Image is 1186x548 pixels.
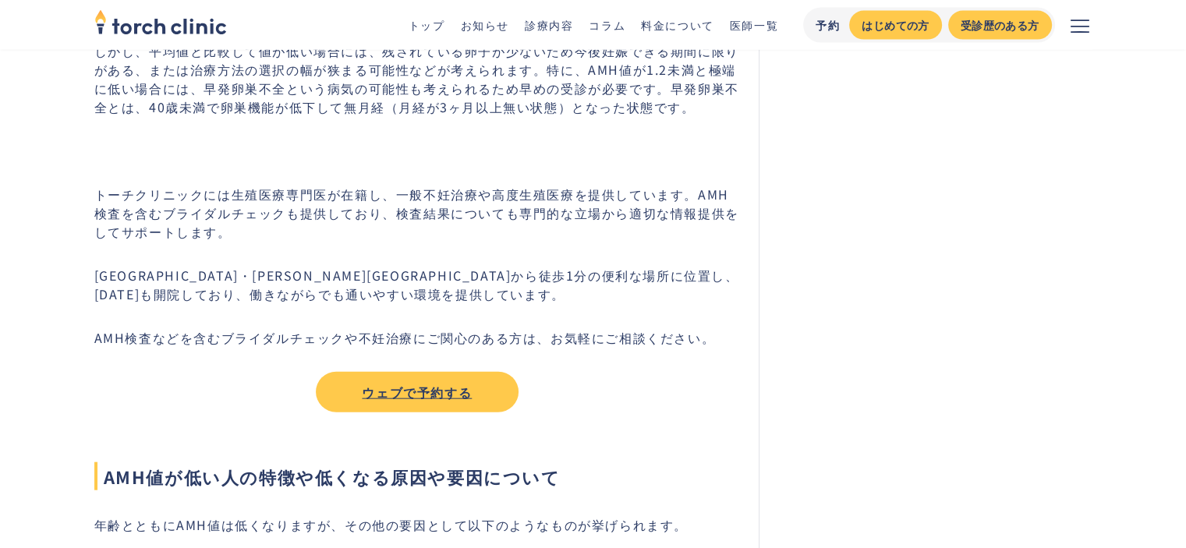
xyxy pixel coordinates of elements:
[94,5,227,39] img: torch clinic
[94,185,741,241] p: トーチクリニックには生殖医療専門医が在籍し、一般不妊治療や高度生殖医療を提供しています。AMH検査を含むブライダルチェックも提供しており、検査結果についても専門的な立場から適切な情報提供をしてサ...
[525,17,573,33] a: 診療内容
[94,515,741,534] p: 年齢とともにAMH値は低くなりますが、その他の要因として以下のようなものが挙げられます。
[948,11,1052,40] a: 受診歴のある方
[849,11,941,40] a: はじめての方
[94,41,741,116] p: しかし、平均値と比較して値が低い場合には、残されている卵子が少ないため今後妊娠できる期間に限りがある、または治療方法の選択の幅が狭まる可能性などが考えられます。特に、AMH値が1.2未満と極端に...
[862,17,929,34] div: はじめての方
[94,141,741,160] p: ‍
[589,17,625,33] a: コラム
[330,383,504,401] div: ウェブで予約する
[641,17,714,33] a: 料金について
[961,17,1039,34] div: 受診歴のある方
[94,462,741,490] span: AMH値が低い人の特徴や低くなる原因や要因について
[94,266,741,303] p: [GEOGRAPHIC_DATA]・[PERSON_NAME][GEOGRAPHIC_DATA]から徒歩1分の便利な場所に位置し、[DATE]も開院しており、働きながらでも通いやすい環境を提供し...
[94,11,227,39] a: home
[816,17,840,34] div: 予約
[94,328,741,347] p: AMH検査などを含むブライダルチェックや不妊治療にご関心のある方は、お気軽にご相談ください。
[316,372,519,412] a: ウェブで予約する
[409,17,445,33] a: トップ
[460,17,508,33] a: お知らせ
[730,17,778,33] a: 医師一覧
